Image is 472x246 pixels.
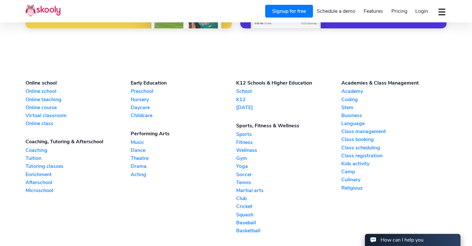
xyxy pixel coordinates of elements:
a: Cricket [236,203,341,210]
div: K12 Schools & Higher Education [236,79,341,86]
a: Online course [25,104,131,111]
a: Schedule a demo [313,6,360,16]
a: [DATE] [236,104,341,111]
a: Fitness [236,139,341,146]
div: Sports, Fitness & Wellness [236,122,341,129]
a: Enrichment [25,171,131,178]
a: Academy [341,88,447,95]
a: Coaching [25,147,131,154]
a: Wellness [236,147,341,154]
a: Martial arts [236,187,341,194]
a: Baseball [236,219,341,226]
a: Tennis [236,179,341,186]
div: Online school [25,79,131,86]
span: Pricing [391,8,407,15]
a: School [236,88,341,95]
a: Preschool [131,88,236,95]
a: Acting [131,171,236,178]
a: Coding [341,96,447,103]
a: Online school [25,88,131,95]
a: Class registration [341,152,447,159]
a: Business [341,112,447,119]
a: Stem [341,104,447,111]
a: Signup for free [265,5,313,18]
a: Tuition [25,155,131,162]
a: Theatre [131,155,236,162]
div: Coaching, Tutoring & Afterschool [25,138,131,145]
a: Camp [341,168,447,175]
a: Kids activity [341,160,447,167]
a: Login [411,6,432,16]
a: Tutoring classes [25,163,131,170]
img: Skooly [25,4,61,17]
a: Virtual classroom [25,112,131,119]
a: Features [359,6,387,16]
a: Class scheduling [341,144,447,151]
a: Drama [131,163,236,170]
a: Yoga [236,163,341,170]
div: Performing Arts [131,130,236,137]
a: Class booking [341,136,447,143]
a: Childcare [131,112,236,119]
a: Pricing [387,6,411,16]
a: Dance [131,147,236,154]
a: Online teaching [25,96,131,103]
a: Music [131,139,236,146]
div: Early Education [131,79,236,86]
a: Religious [341,184,447,191]
a: Afterschool [25,179,131,186]
a: Club [236,195,341,202]
div: Academies & Class Management [341,79,447,86]
a: Nursery [131,96,236,103]
button: dropdown menu [437,4,447,19]
a: Microschool [25,187,131,194]
a: Daycare [131,104,236,111]
a: Soccer [236,171,341,178]
a: Language [341,120,447,127]
a: Basketball [236,227,341,234]
a: Class management [341,128,447,135]
a: Gym [236,155,341,162]
a: K12 [236,96,341,103]
a: Sports [236,131,341,138]
a: Online class [25,120,131,127]
a: Culinary [341,176,447,183]
span: Login [415,8,428,15]
a: Squash [236,211,341,218]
